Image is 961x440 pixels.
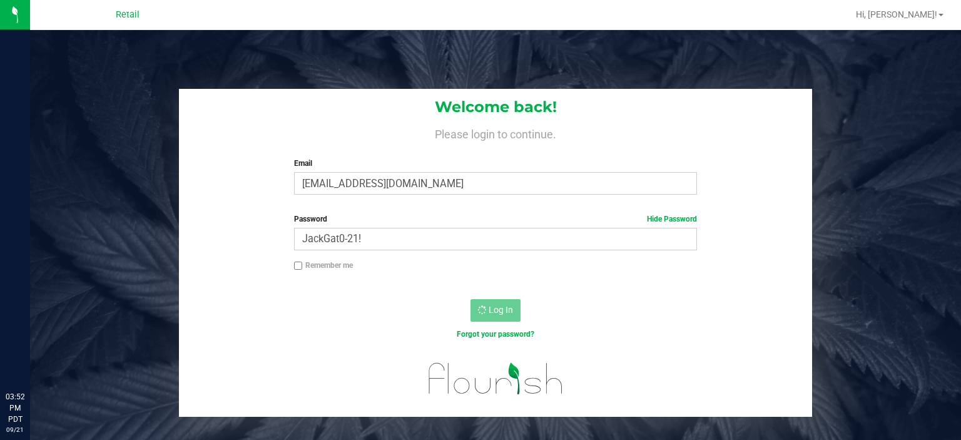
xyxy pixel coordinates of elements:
img: flourish_logo.svg [417,353,575,404]
button: Log In [470,299,521,322]
label: Remember me [294,260,353,271]
input: Remember me [294,262,303,270]
span: Password [294,215,327,223]
h4: Please login to continue. [179,125,812,140]
h1: Welcome back! [179,99,812,115]
span: Hi, [PERSON_NAME]! [856,9,937,19]
p: 03:52 PM PDT [6,391,24,425]
p: 09/21 [6,425,24,434]
a: Hide Password [647,215,697,223]
a: Forgot your password? [457,330,534,339]
span: Retail [116,9,140,20]
label: Email [294,158,698,169]
span: Log In [489,305,513,315]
